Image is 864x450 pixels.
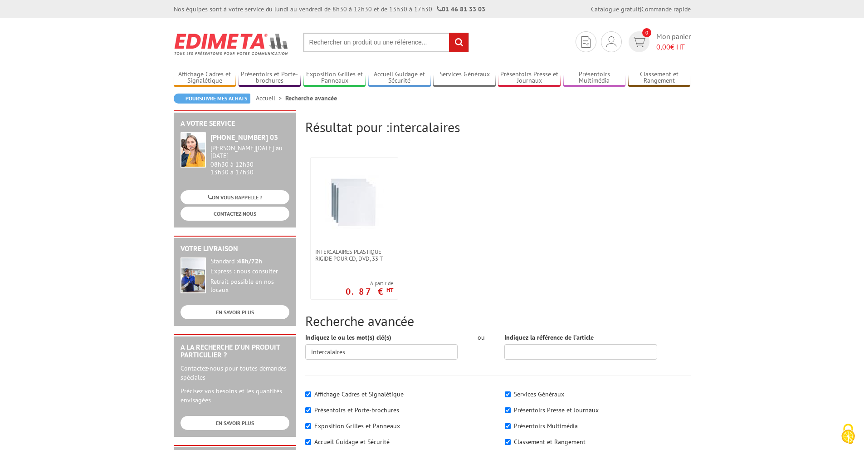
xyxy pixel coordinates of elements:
[181,364,289,382] p: Contactez-nous pour toutes demandes spéciales
[314,438,390,446] label: Accueil Guidage et Sécurité
[514,390,564,398] label: Services Généraux
[514,406,599,414] label: Présentoirs Presse et Journaux
[389,118,460,136] span: intercalaires
[210,278,289,294] div: Retrait possible en nos locaux
[606,36,616,47] img: devis rapide
[181,119,289,128] h2: A votre service
[174,70,236,85] a: Affichage Cadres et Signalétique
[504,333,594,342] label: Indiquez la référence de l'article
[181,132,206,168] img: widget-service.jpg
[210,257,289,266] div: Standard :
[832,419,864,450] button: Cookies (fenêtre modale)
[305,333,391,342] label: Indiquez le ou les mot(s) clé(s)
[305,313,691,328] h2: Recherche avancée
[471,333,491,342] div: ou
[449,33,469,52] input: rechercher
[581,36,591,48] img: devis rapide
[346,280,393,287] span: A partir de
[305,119,691,134] h2: Résultat pour :
[315,248,393,262] span: Intercalaires plastique rigide pour CD, DVD, 33 T
[210,144,289,176] div: 08h30 à 12h30 13h30 à 17h30
[210,133,278,142] strong: [PHONE_NUMBER] 03
[285,94,337,103] li: Recherche avancée
[181,343,289,359] h2: A la recherche d'un produit particulier ?
[239,70,301,85] a: Présentoirs et Porte-brochures
[305,391,311,397] input: Affichage Cadres et Signalétique
[563,70,626,85] a: Présentoirs Multimédia
[305,423,311,429] input: Exposition Grilles et Panneaux
[628,70,691,85] a: Classement et Rangement
[505,407,511,413] input: Présentoirs Presse et Journaux
[181,386,289,405] p: Précisez vos besoins et les quantités envisagées
[305,439,311,445] input: Accueil Guidage et Sécurité
[305,407,311,413] input: Présentoirs et Porte-brochures
[641,5,691,13] a: Commande rapide
[314,406,399,414] label: Présentoirs et Porte-brochures
[210,267,289,276] div: Express : nous consulter
[210,144,289,160] div: [PERSON_NAME][DATE] au [DATE]
[386,286,393,294] sup: HT
[181,305,289,319] a: EN SAVOIR PLUS
[346,289,393,294] p: 0.87 €
[311,248,398,262] a: Intercalaires plastique rigide pour CD, DVD, 33 T
[181,190,289,204] a: ON VOUS RAPPELLE ?
[303,33,469,52] input: Rechercher un produit ou une référence...
[591,5,691,14] div: |
[514,438,586,446] label: Classement et Rangement
[174,27,289,61] img: Edimeta
[656,42,691,52] span: € HT
[433,70,496,85] a: Services Généraux
[632,37,645,47] img: devis rapide
[181,245,289,253] h2: Votre livraison
[314,390,404,398] label: Affichage Cadres et Signalétique
[505,439,511,445] input: Classement et Rangement
[498,70,561,85] a: Présentoirs Presse et Journaux
[314,422,400,430] label: Exposition Grilles et Panneaux
[238,257,262,265] strong: 48h/72h
[181,257,206,293] img: widget-livraison.jpg
[181,416,289,430] a: EN SAVOIR PLUS
[325,171,384,230] img: Intercalaires plastique rigide pour CD, DVD, 33 T
[256,94,285,102] a: Accueil
[656,42,670,51] span: 0,00
[642,28,651,37] span: 0
[303,70,366,85] a: Exposition Grilles et Panneaux
[437,5,485,13] strong: 01 46 81 33 03
[514,422,578,430] label: Présentoirs Multimédia
[626,31,691,52] a: devis rapide 0 Mon panier 0,00€ HT
[656,31,691,52] span: Mon panier
[181,207,289,221] a: CONTACTEZ-NOUS
[591,5,640,13] a: Catalogue gratuit
[174,94,250,104] a: Poursuivre mes achats
[368,70,431,85] a: Accueil Guidage et Sécurité
[174,5,485,14] div: Nos équipes sont à votre service du lundi au vendredi de 8h30 à 12h30 et de 13h30 à 17h30
[505,423,511,429] input: Présentoirs Multimédia
[505,391,511,397] input: Services Généraux
[837,423,859,445] img: Cookies (fenêtre modale)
